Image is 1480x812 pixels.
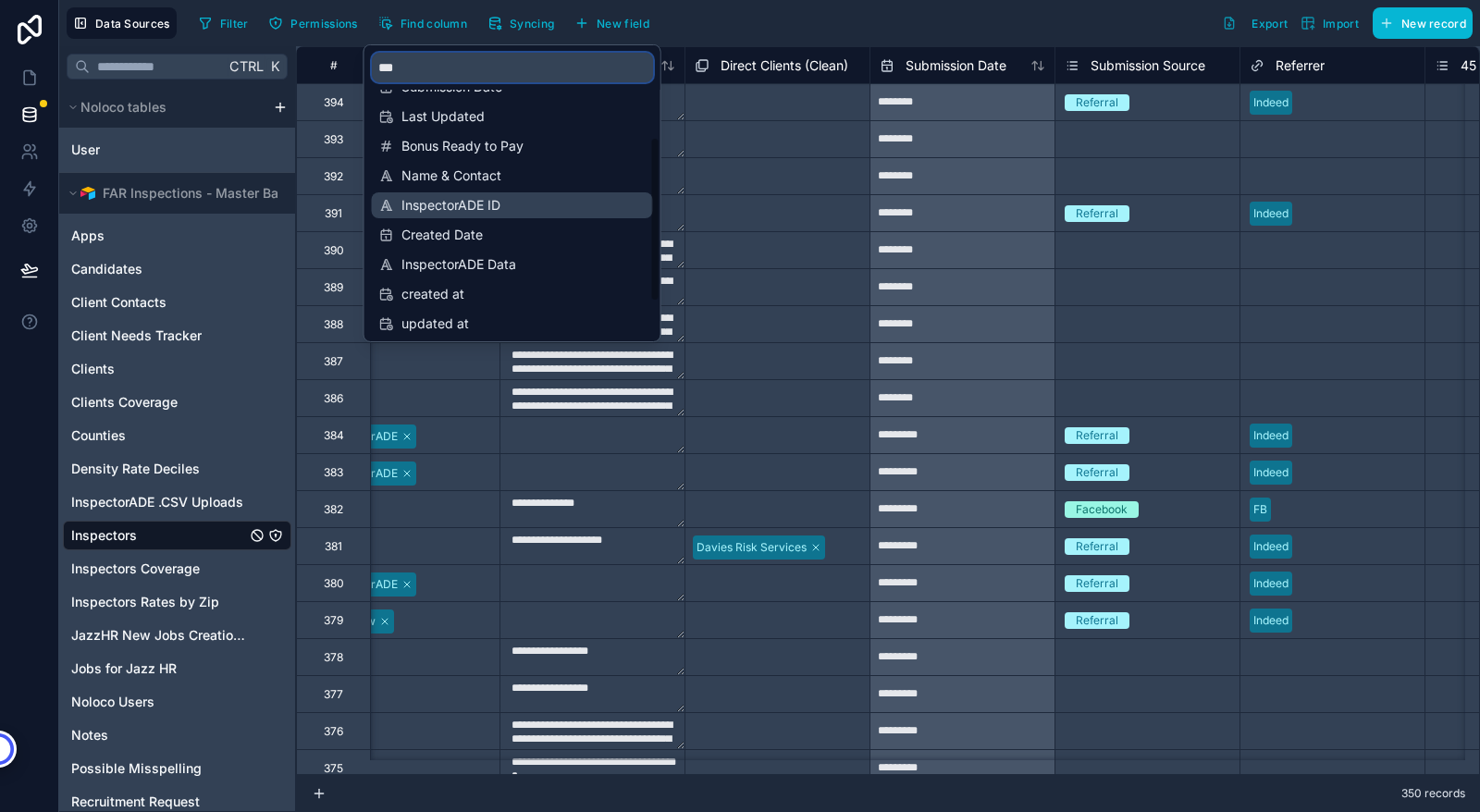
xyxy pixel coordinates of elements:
[401,285,625,303] span: created at
[1294,7,1365,39] button: Import
[1253,464,1289,481] div: Indeed
[1091,56,1205,75] span: Submission Source
[324,169,343,184] div: 392
[1323,17,1359,31] span: Import
[481,9,568,37] a: Syncing
[568,9,656,37] button: New field
[1215,7,1294,39] button: Export
[324,502,343,517] div: 382
[324,761,343,776] div: 375
[401,166,625,185] span: Name & Contact
[268,60,281,73] span: K
[1076,575,1118,592] div: Referral
[324,613,343,628] div: 379
[401,137,625,155] span: Bonus Ready to Pay
[1253,612,1289,629] div: Indeed
[325,206,342,221] div: 391
[324,428,344,443] div: 384
[324,576,344,591] div: 380
[510,17,554,31] span: Syncing
[1253,94,1289,111] div: Indeed
[597,17,649,31] span: New field
[1253,538,1289,555] div: Indeed
[324,243,344,258] div: 390
[364,45,660,341] div: scrollable content
[906,56,1006,75] span: Submission Date
[1276,56,1325,75] span: Referrer
[1076,612,1118,629] div: Referral
[1401,786,1465,801] span: 350 records
[372,9,474,37] button: Find column
[1253,575,1289,592] div: Indeed
[228,55,265,78] span: Ctrl
[401,196,625,215] span: InspectorADE ID
[311,58,356,72] div: #
[1076,205,1118,222] div: Referral
[1252,17,1288,31] span: Export
[721,56,848,75] span: Direct Clients (Clean)
[1076,501,1128,518] div: Facebook
[262,9,371,37] a: Permissions
[401,255,625,274] span: InspectorADE Data
[401,314,625,333] span: updated at
[325,539,342,554] div: 381
[220,17,249,31] span: Filter
[67,7,177,39] button: Data Sources
[401,107,625,126] span: Last Updated
[324,724,343,739] div: 376
[262,9,364,37] button: Permissions
[401,226,625,244] span: Created Date
[1076,427,1118,444] div: Referral
[481,9,561,37] button: Syncing
[1253,501,1267,518] div: FB
[324,465,343,480] div: 383
[1253,205,1289,222] div: Indeed
[324,391,343,406] div: 386
[324,687,343,702] div: 377
[1253,427,1289,444] div: Indeed
[401,17,467,31] span: Find column
[1076,94,1118,111] div: Referral
[1076,464,1118,481] div: Referral
[697,539,807,556] div: Davies Risk Services
[324,317,343,332] div: 388
[324,650,343,665] div: 378
[324,95,344,110] div: 394
[324,354,343,369] div: 387
[1076,538,1118,555] div: Referral
[1401,17,1466,31] span: New record
[1373,7,1473,39] button: New record
[324,280,343,295] div: 389
[290,17,357,31] span: Permissions
[324,132,343,147] div: 393
[1365,7,1473,39] a: New record
[95,17,170,31] span: Data Sources
[191,9,255,37] button: Filter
